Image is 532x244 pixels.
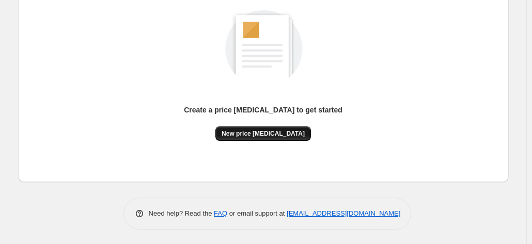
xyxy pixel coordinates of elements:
a: [EMAIL_ADDRESS][DOMAIN_NAME] [287,209,400,217]
a: FAQ [214,209,227,217]
p: Create a price [MEDICAL_DATA] to get started [184,105,342,115]
span: or email support at [227,209,287,217]
button: New price [MEDICAL_DATA] [215,126,311,141]
span: Need help? Read the [149,209,214,217]
span: New price [MEDICAL_DATA] [222,129,305,138]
